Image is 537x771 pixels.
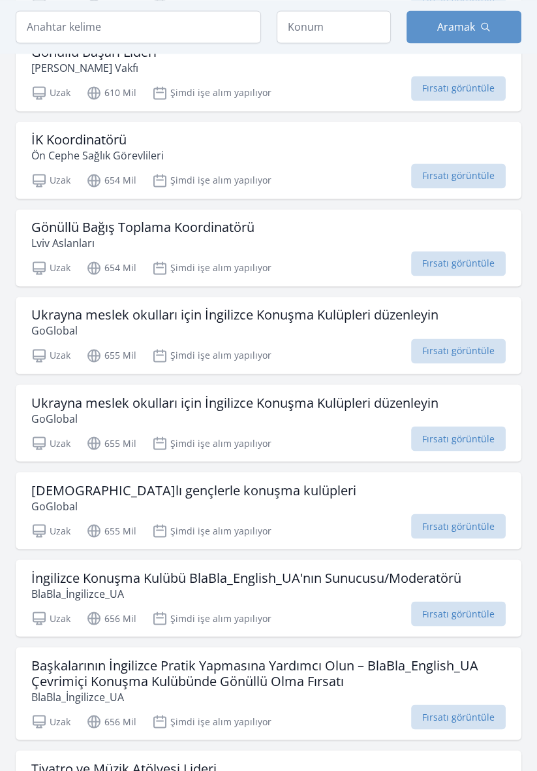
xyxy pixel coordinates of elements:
font: Şimdi işe alım yapılıyor [170,524,271,536]
font: Aramak [437,20,475,34]
font: Fırsatı görüntüle [422,607,495,619]
button: Aramak [407,10,521,43]
font: 654 Mil [104,174,136,186]
font: 656 Mil [104,612,136,624]
font: Şimdi işe alım yapılıyor [170,261,271,274]
font: Şimdi işe alım yapılıyor [170,612,271,624]
font: 655 Mil [104,349,136,361]
font: Uzak [50,349,70,361]
font: Şimdi işe alım yapılıyor [170,715,271,727]
font: İngilizce Konuşma Kulübü BlaBla_English_UA'nın Sunucusu/Moderatörü [31,568,461,586]
a: [DEMOGRAPHIC_DATA]lı gençlerle konuşma kulüpleri GoGlobal Uzak 655 Mil Şimdi işe alım yapılıyor F... [16,472,521,549]
font: Başkalarının İngilizce Pratik Yapmasına Yardımcı Olun – BlaBla_English_UA Çevrimiçi Konuşma Kulüb... [31,656,478,689]
font: Fırsatı görüntüle [422,169,495,182]
font: 610 Mil [104,86,136,99]
font: 655 Mil [104,524,136,536]
font: Fırsatı görüntüle [422,344,495,357]
font: Fırsatı görüntüle [422,710,495,723]
font: BlaBla_İngilizce_UA [31,586,124,600]
input: Konum [277,10,391,43]
font: Ön Cephe Sağlık Görevlileri [31,148,164,163]
font: Fırsatı görüntüle [422,257,495,269]
font: Uzak [50,436,70,449]
font: Uzak [50,261,70,274]
font: Uzak [50,524,70,536]
a: Ukrayna meslek okulları için İngilizce Konuşma Kulüpleri düzenleyin GoGlobal Uzak 655 Mil Şimdi i... [16,384,521,461]
font: 654 Mil [104,261,136,274]
a: İK Koordinatörü Ön Cephe Sağlık Görevlileri Uzak 654 Mil Şimdi işe alım yapılıyor Fırsatı görüntüle [16,122,521,199]
font: GoGlobal [31,499,78,513]
a: İngilizce Konuşma Kulübü BlaBla_English_UA'nın Sunucusu/Moderatörü BlaBla_İngilizce_UA Uzak 656 M... [16,559,521,636]
font: Şimdi işe alım yapılıyor [170,436,271,449]
font: 655 Mil [104,436,136,449]
font: Ukrayna meslek okulları için İngilizce Konuşma Kulüpleri düzenleyin [31,306,438,323]
font: 656 Mil [104,715,136,727]
a: Ukrayna meslek okulları için İngilizce Konuşma Kulüpleri düzenleyin GoGlobal Uzak 655 Mil Şimdi i... [16,297,521,374]
font: Lviv Aslanları [31,236,95,250]
a: Gönüllü Bağış Toplama Koordinatörü Lviv Aslanları Uzak 654 Mil Şimdi işe alım yapılıyor Fırsatı g... [16,209,521,286]
font: Şimdi işe alım yapılıyor [170,86,271,99]
font: Gönüllü Bağış Toplama Koordinatörü [31,218,254,236]
font: [DEMOGRAPHIC_DATA]lı gençlerle konuşma kulüpleri [31,481,356,499]
font: Ukrayna meslek okulları için İngilizce Konuşma Kulüpleri düzenleyin [31,393,438,411]
font: Uzak [50,715,70,727]
font: Şimdi işe alım yapılıyor [170,174,271,186]
font: İK Koordinatörü [31,131,127,148]
font: [PERSON_NAME] Vakfı [31,61,138,75]
font: Şimdi işe alım yapılıyor [170,349,271,361]
a: Başkalarının İngilizce Pratik Yapmasına Yardımcı Olun – BlaBla_English_UA Çevrimiçi Konuşma Kulüb... [16,647,521,740]
font: Fırsatı görüntüle [422,82,495,94]
font: Uzak [50,86,70,99]
input: Anahtar kelime [16,10,261,43]
font: BlaBla_İngilizce_UA [31,689,124,704]
font: GoGlobal [31,411,78,425]
font: Fırsatı görüntüle [422,519,495,532]
font: GoGlobal [31,323,78,338]
font: Uzak [50,612,70,624]
font: Uzak [50,174,70,186]
a: Gönüllü Başarı Lideri [PERSON_NAME] Vakfı Uzak 610 Mil Şimdi işe alım yapılıyor Fırsatı görüntüle [16,34,521,111]
font: Fırsatı görüntüle [422,432,495,444]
